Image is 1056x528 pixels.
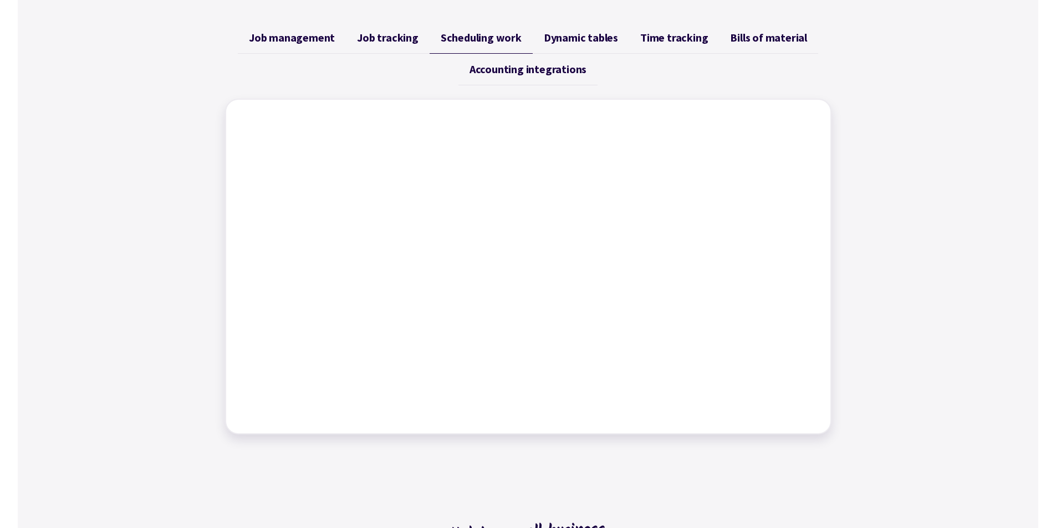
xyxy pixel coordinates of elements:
span: Bills of material [730,31,807,44]
span: Time tracking [640,31,708,44]
span: Job tracking [357,31,419,44]
span: Accounting integrations [470,63,586,76]
span: Job management [249,31,335,44]
span: Dynamic tables [544,31,618,44]
iframe: Factory - Scheduling work and events using Planner [237,111,819,422]
iframe: Chat Widget [866,408,1056,528]
span: Scheduling work [441,31,522,44]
